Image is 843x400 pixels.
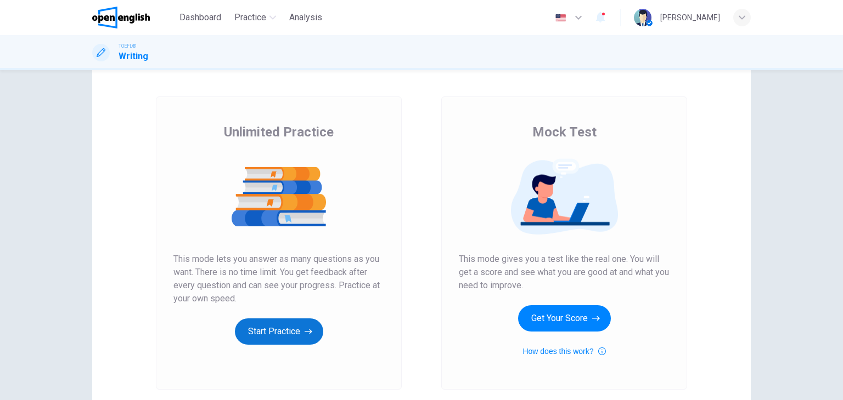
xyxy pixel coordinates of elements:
a: OpenEnglish logo [92,7,175,28]
img: en [554,14,567,22]
span: This mode lets you answer as many questions as you want. There is no time limit. You get feedback... [173,253,384,305]
button: Get Your Score [518,305,611,332]
span: Practice [234,11,266,24]
span: Mock Test [532,123,597,141]
span: Analysis [289,11,322,24]
span: Unlimited Practice [224,123,334,141]
img: Profile picture [634,9,651,26]
span: This mode gives you a test like the real one. You will get a score and see what you are good at a... [459,253,670,292]
button: Analysis [285,8,327,27]
button: Practice [230,8,280,27]
div: [PERSON_NAME] [660,11,720,24]
button: How does this work? [522,345,605,358]
button: Dashboard [175,8,226,27]
button: Start Practice [235,318,323,345]
h1: Writing [119,50,148,63]
span: TOEFL® [119,42,136,50]
span: Dashboard [179,11,221,24]
img: OpenEnglish logo [92,7,150,28]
